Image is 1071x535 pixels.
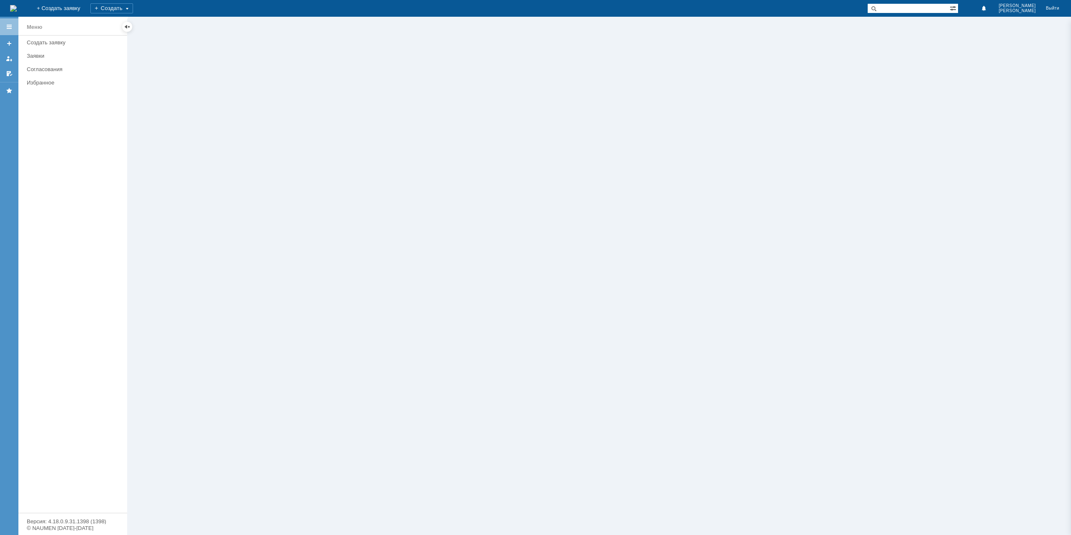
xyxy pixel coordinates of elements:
[3,67,16,80] a: Мои согласования
[27,22,42,32] div: Меню
[950,4,958,12] span: Расширенный поиск
[999,8,1036,13] span: [PERSON_NAME]
[27,39,122,46] div: Создать заявку
[10,5,17,12] a: Перейти на домашнюю страницу
[122,22,132,32] div: Скрыть меню
[3,52,16,65] a: Мои заявки
[23,63,126,76] a: Согласования
[27,79,113,86] div: Избранное
[3,37,16,50] a: Создать заявку
[90,3,133,13] div: Создать
[23,36,126,49] a: Создать заявку
[23,49,126,62] a: Заявки
[27,519,119,524] div: Версия: 4.18.0.9.31.1398 (1398)
[27,53,122,59] div: Заявки
[999,3,1036,8] span: [PERSON_NAME]
[10,5,17,12] img: logo
[27,66,122,72] div: Согласования
[27,525,119,531] div: © NAUMEN [DATE]-[DATE]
